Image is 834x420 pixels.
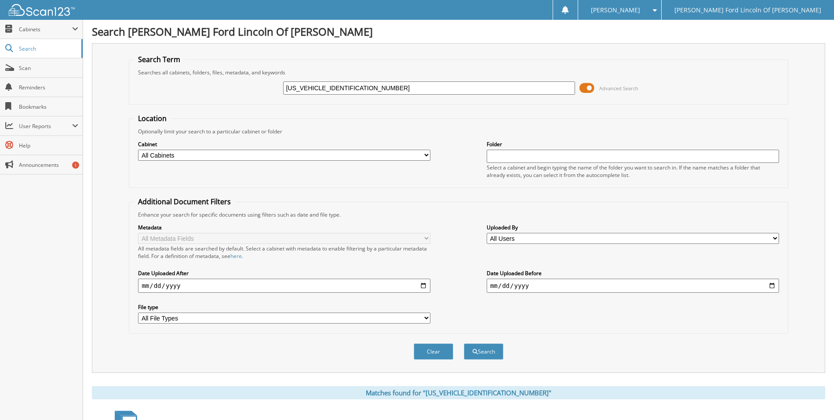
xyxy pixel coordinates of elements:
[134,211,783,218] div: Enhance your search for specific documents using filters such as date and file type.
[138,245,430,260] div: All metadata fields are searched by default. Select a cabinet with metadata to enable filtering b...
[19,122,72,130] span: User Reports
[134,197,235,206] legend: Additional Document Filters
[591,7,640,13] span: [PERSON_NAME]
[134,55,185,64] legend: Search Term
[9,4,75,16] img: scan123-logo-white.svg
[92,24,825,39] h1: Search [PERSON_NAME] Ford Lincoln Of [PERSON_NAME]
[72,162,79,169] div: 1
[134,128,783,135] div: Optionally limit your search to a particular cabinet or folder
[19,103,78,111] span: Bookmarks
[134,114,171,123] legend: Location
[464,343,503,360] button: Search
[138,269,430,277] label: Date Uploaded After
[138,303,430,311] label: File type
[487,224,779,231] label: Uploaded By
[19,64,78,72] span: Scan
[19,26,72,33] span: Cabinets
[487,279,779,293] input: end
[92,386,825,399] div: Matches found for "[US_VEHICLE_IDENTIFICATION_NUMBER]"
[134,69,783,76] div: Searches all cabinets, folders, files, metadata, and keywords
[414,343,453,360] button: Clear
[487,140,779,148] label: Folder
[138,224,430,231] label: Metadata
[487,269,779,277] label: Date Uploaded Before
[19,142,78,149] span: Help
[138,279,430,293] input: start
[19,161,78,169] span: Announcements
[19,45,77,52] span: Search
[599,85,638,92] span: Advanced Search
[19,84,78,91] span: Reminders
[230,252,242,260] a: here
[674,7,821,13] span: [PERSON_NAME] Ford Lincoln Of [PERSON_NAME]
[487,164,779,179] div: Select a cabinet and begin typing the name of the folder you want to search in. If the name match...
[138,140,430,148] label: Cabinet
